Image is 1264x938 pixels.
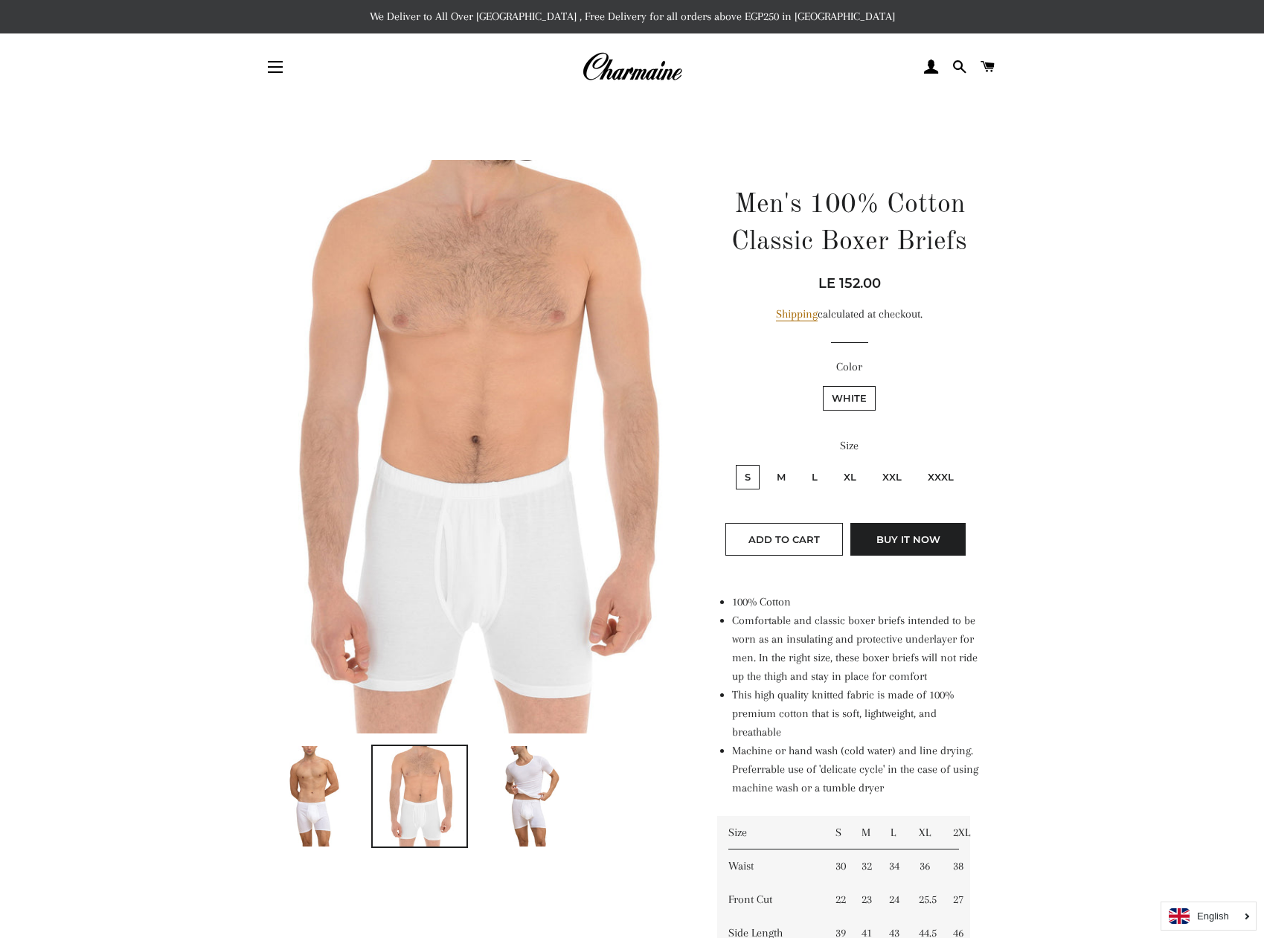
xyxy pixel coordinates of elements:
td: M [850,816,879,849]
img: Load image into Gallery viewer, Men&#39;s 100% Cotton Classic Boxer Briefs [489,746,567,847]
a: English [1169,908,1248,924]
a: Shipping [776,307,818,321]
div: calculated at checkout. [717,305,981,324]
td: 32 [850,849,879,883]
span: 100% Cotton [732,595,791,608]
i: English [1197,911,1229,921]
td: S [824,816,850,849]
td: 22 [824,883,850,916]
label: M [768,465,795,489]
label: Size [717,437,981,455]
label: White [823,386,876,411]
img: Men's 100% Cotton Classic Boxer Briefs [264,160,684,733]
td: 24 [878,883,908,916]
img: Charmaine Egypt [582,51,682,83]
td: Waist [717,849,824,883]
td: 34 [878,849,908,883]
span: LE 152.00 [818,275,881,292]
td: 23 [850,883,879,916]
td: 36 [908,849,942,883]
img: Load image into Gallery viewer, Men&#39;s 100% Cotton Classic Boxer Briefs [272,746,351,847]
label: L [803,465,827,489]
td: 30 [824,849,850,883]
h1: Men's 100% Cotton Classic Boxer Briefs [717,187,981,262]
button: Add to Cart [725,523,843,556]
td: Size [717,816,824,849]
img: Load image into Gallery viewer, Men&#39;s 100% Cotton Classic Boxer Briefs [383,746,457,847]
span: Comfortable and classic boxer briefs intended to be worn as an insulating and protective underlay... [732,614,978,683]
td: XL [908,816,942,849]
label: Color [717,358,981,376]
label: S [736,465,760,489]
td: 38 [942,849,970,883]
td: Front Cut [717,883,824,916]
span: Add to Cart [748,533,820,545]
label: XL [835,465,865,489]
td: L [878,816,908,849]
label: XXL [873,465,911,489]
button: Buy it now [850,523,966,556]
li: Machine or hand wash (cold water) and line drying. Preferrable use of 'delicate cycle' in the cas... [732,742,981,797]
li: This high quality knitted fabric is made of 100% premium cotton that is soft, lightweight, and br... [732,686,981,742]
td: 25.5 [908,883,942,916]
label: XXXL [919,465,963,489]
td: 27 [942,883,970,916]
td: 2XL [942,816,970,849]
